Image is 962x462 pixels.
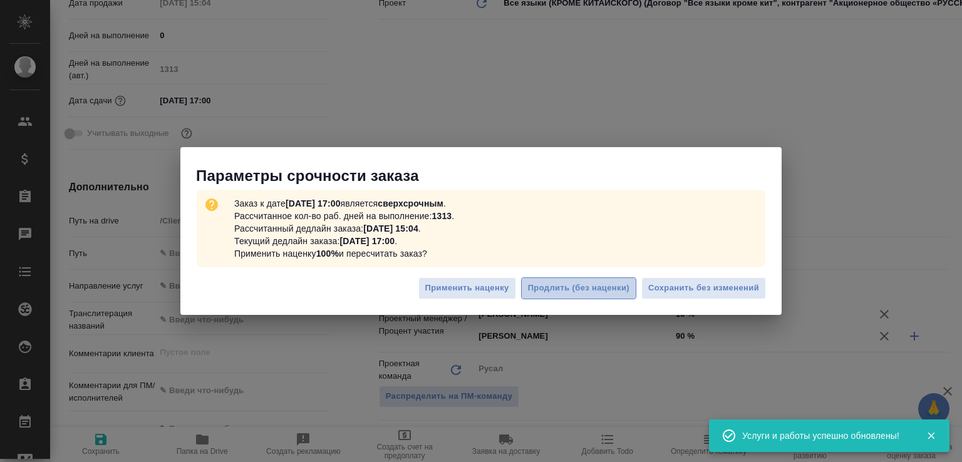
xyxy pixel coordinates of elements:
p: Заказ к дате является . Рассчитанное кол-во раб. дней на выполнение: . Рассчитанный дедлайн заказ... [229,192,459,265]
p: Параметры срочности заказа [196,166,782,186]
b: [DATE] 15:04 [363,223,418,234]
span: Продлить (без наценки) [528,281,629,295]
button: Применить наценку [418,277,516,299]
b: сверхсрочным [378,198,443,208]
span: Сохранить без изменений [648,281,759,295]
b: [DATE] 17:00 [286,198,341,208]
button: Сохранить без изменений [641,277,766,299]
span: Применить наценку [425,281,509,295]
b: 100% [316,249,339,259]
div: Услуги и работы успешно обновлены! [742,429,908,442]
button: Закрыть [918,430,944,441]
b: 1313 [432,211,452,221]
b: [DATE] 17:00 [339,236,395,246]
button: Продлить (без наценки) [521,277,636,299]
